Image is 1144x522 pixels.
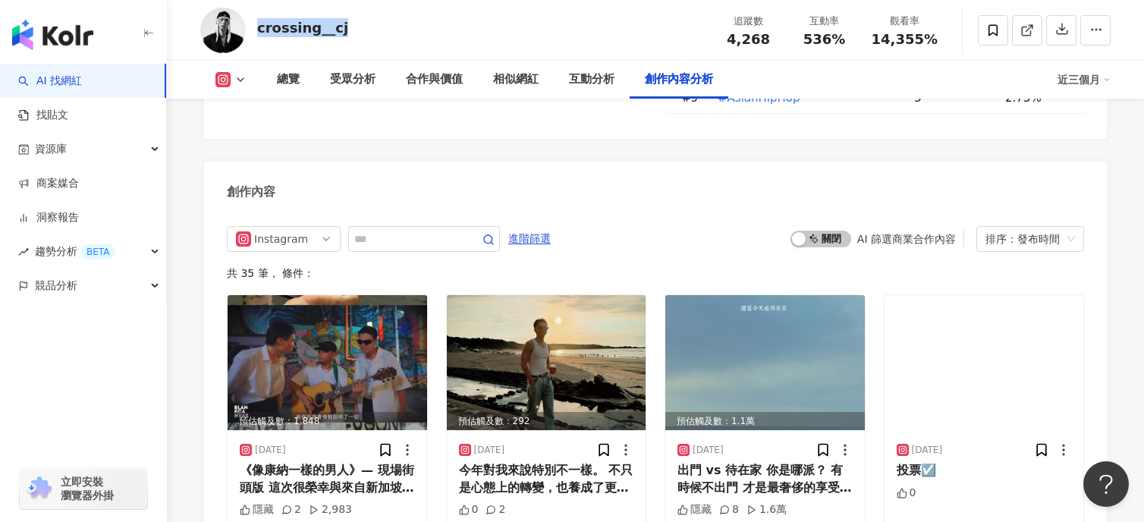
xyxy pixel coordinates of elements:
div: 合作與價值 [406,71,463,89]
div: 共 35 筆 ， 條件： [227,267,1084,279]
div: crossing__cj [257,18,348,37]
div: [DATE] [693,444,724,457]
div: [DATE] [474,444,505,457]
div: 2,983 [309,502,352,517]
div: 8 [719,502,739,517]
div: AI 篩選商業合作內容 [857,233,956,245]
div: [DATE] [255,444,286,457]
div: 排序：發布時間 [985,227,1061,251]
div: 出門 vs 待在家 你是哪派？ 有時候不出門 才是最奢侈的享受 《還是[DATE]也待在家》已上線各大串流 #reels #宅在家 #hiphip [677,462,853,496]
div: [DATE] [912,444,943,457]
span: 競品分析 [35,269,77,303]
span: 資源庫 [35,132,67,166]
div: 受眾分析 [330,71,376,89]
iframe: Help Scout Beacon - Open [1083,461,1129,507]
a: chrome extension立即安裝 瀏覽器外掛 [20,468,147,509]
div: 今年對我來說特別不一樣。 不只是心態上的轉變，也養成了更好的生活習慣 在音樂上，我更清楚地認識了自己的定位。 感謝一直支持我們的聽眾，也很開心在體育領域上證明了自己——在30位考生中，成為僅有6... [459,462,634,496]
div: 相似網紅 [493,71,539,89]
button: 進階篩選 [508,226,552,250]
div: 預估觸及數：1.1萬 [665,412,865,431]
div: 2 [281,502,301,517]
span: 536% [803,32,846,47]
img: chrome extension [24,476,54,501]
a: 洞察報告 [18,210,79,225]
div: 《像康納一樣的男人》— 現場街頭版 這次很榮幸與來自新加坡的 @blankcanvasmusic.official 團隊合作，特別感謝 @appamusic_ 的引薦，讓我們有機會把這首歌帶到街... [240,462,415,496]
span: 進階篩選 [508,227,551,251]
div: post-image預估觸及數：292 [447,295,646,430]
div: 2 [486,502,505,517]
div: 0 [897,486,916,501]
span: rise [18,247,29,257]
span: 趨勢分析 [35,234,115,269]
div: 互動分析 [569,71,614,89]
img: post-image [447,295,646,430]
span: 4,268 [727,31,770,47]
img: post-image [885,295,1084,430]
div: post-image預估觸及數：1,848 [228,295,427,430]
div: 預估觸及數：1,848 [228,412,427,431]
a: 商案媒合 [18,176,79,191]
div: 隱藏 [240,502,274,517]
div: 總覽 [277,71,300,89]
div: 預估觸及數：292 [447,412,646,431]
img: KOL Avatar [200,8,246,53]
div: 追蹤數 [720,14,778,29]
span: 立即安裝 瀏覽器外掛 [61,475,114,502]
div: 隱藏 [677,502,712,517]
div: 創作內容 [227,184,275,200]
div: 近三個月 [1058,68,1111,92]
div: BETA [80,244,115,259]
div: Instagram [254,227,303,251]
img: post-image [665,295,865,430]
img: post-image [228,295,427,430]
div: 0 [459,502,479,517]
div: 觀看率 [872,14,938,29]
img: logo [12,20,93,50]
div: post-image預估觸及數：1.1萬 [665,295,865,430]
div: 互動率 [796,14,853,29]
a: searchAI 找網紅 [18,74,82,89]
div: 投票☑️ [897,462,1072,479]
div: 1.6萬 [746,502,787,517]
a: 找貼文 [18,108,68,123]
span: 14,355% [872,32,938,47]
div: 創作內容分析 [645,71,713,89]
